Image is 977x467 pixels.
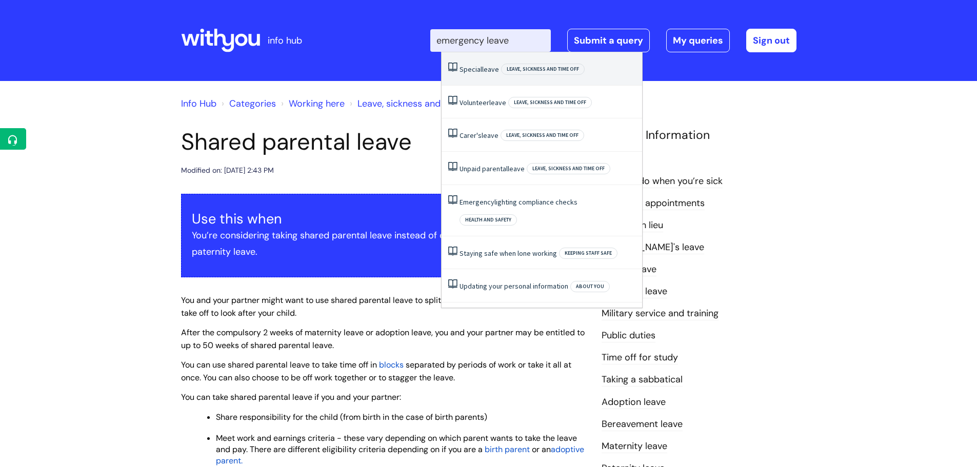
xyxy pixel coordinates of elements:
div: | - [430,29,796,52]
a: Categories [229,97,276,110]
span: leave [482,131,499,140]
a: blocks [379,358,404,371]
a: Attending appointments [602,197,705,210]
a: [PERSON_NAME]'s leave [602,241,704,254]
a: Submit a query [567,29,650,52]
span: leave [508,164,525,173]
a: Military service and training [602,307,719,320]
span: After the compulsory 2 weeks of maternity leave or adoption leave, you and your partner may be en... [181,327,585,351]
div: Modified on: [DATE] 2:43 PM [181,164,274,177]
a: Info Hub [181,97,216,110]
span: Share responsibility for the child (from birth in the case of birth parents) [216,412,487,422]
input: Search [430,29,551,52]
span: leave [489,98,506,107]
span: or an [532,444,551,455]
a: Taking a sabbatical [602,373,683,387]
li: Leave, sickness and time off [347,95,476,112]
h4: Related Information [602,128,796,143]
a: My queries [666,29,730,52]
span: Leave, sickness and time off [501,130,584,141]
span: separated by periods of work or take it all at once. You can also choose to be off work together ... [181,359,571,383]
span: Emergency [460,197,494,207]
p: You’re considering taking shared parental leave instead of or as well as maternity or paternity l... [192,227,575,260]
span: blocks [379,359,404,370]
span: Leave, sickness and time off [527,163,610,174]
a: Adoption leave [602,396,666,409]
h1: Shared parental leave [181,128,586,156]
a: adoptive parent. [216,444,584,466]
span: Keeping staff safe [559,248,617,259]
li: Working here [278,95,345,112]
a: Maternity leave [602,440,667,453]
a: Public duties [602,329,655,342]
span: You can take shared parental leave if you and your partner: [181,392,401,402]
span: You and your partner might want to use shared parental leave to split up the amount of time you c... [181,295,577,318]
a: Working here [289,97,345,110]
a: Sign out [746,29,796,52]
p: info hub [268,32,302,49]
a: Leave, sickness and time off [357,97,476,110]
a: Staying safe when lone working [460,249,557,258]
span: leave [482,65,499,74]
a: Specialleave [460,65,499,74]
span: Leave, sickness and time off [501,64,585,75]
span: Leave, sickness and time off [508,97,592,108]
a: Bereavement leave [602,418,683,431]
li: Solution home [219,95,276,112]
a: Emergencylighting compliance checks [460,197,577,207]
a: Unpaid parentalleave [460,164,525,173]
a: Time off for study [602,351,678,364]
h3: Use this when [192,211,575,227]
a: Volunteerleave [460,98,506,107]
a: What to do when you’re sick [602,175,723,188]
a: Carer'sleave [460,131,499,140]
span: Health and safety [460,214,517,226]
a: birth parent [485,444,530,455]
span: You can use shared parental leave to take time off in [181,359,377,370]
span: About you [570,281,610,292]
span: Meet work and earnings criteria - these vary depending on which parent wants to take the leave an... [216,433,577,455]
a: Updating your personal information [460,281,568,291]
